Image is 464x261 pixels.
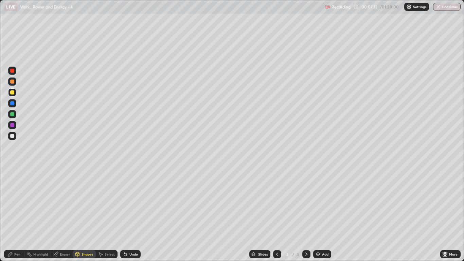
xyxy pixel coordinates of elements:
div: Add [322,253,328,256]
img: end-class-cross [435,4,441,10]
div: 3 [284,252,291,256]
p: Recording [332,4,351,10]
img: recording.375f2c34.svg [325,4,330,10]
div: Highlight [33,253,48,256]
div: / [292,252,294,256]
p: Work , Power and Energy - 4 [20,4,73,10]
p: Settings [413,5,426,8]
div: Select [105,253,115,256]
div: Pen [14,253,20,256]
img: add-slide-button [315,251,321,257]
p: LIVE [6,4,15,10]
div: Shapes [82,253,93,256]
button: End Class [433,3,461,11]
div: 3 [296,251,300,257]
div: Slides [258,253,268,256]
div: More [449,253,458,256]
div: Undo [129,253,138,256]
img: class-settings-icons [406,4,412,10]
div: Eraser [60,253,70,256]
